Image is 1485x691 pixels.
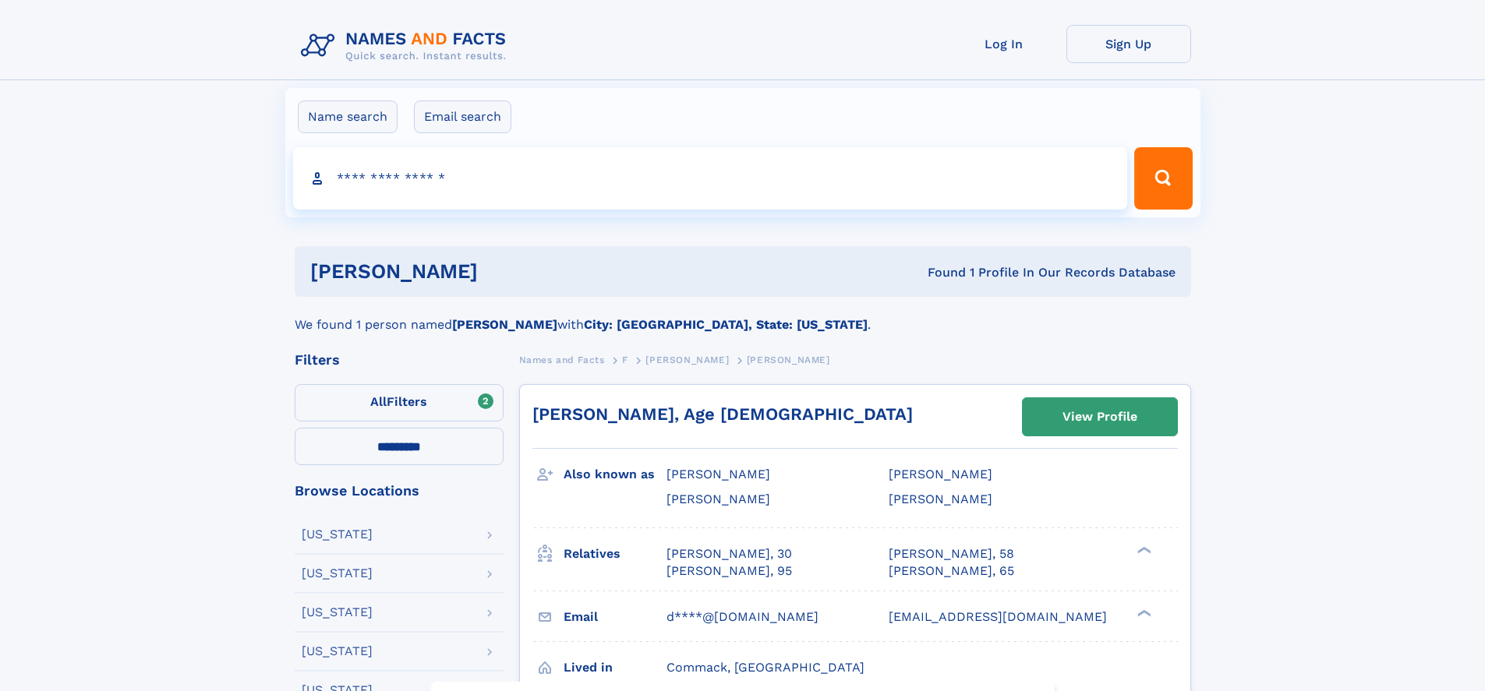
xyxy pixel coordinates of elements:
a: [PERSON_NAME], 65 [889,562,1014,580]
button: Search Button [1134,147,1192,210]
div: Found 1 Profile In Our Records Database [702,264,1176,281]
div: Filters [295,353,504,367]
label: Name search [298,100,398,133]
span: [PERSON_NAME] [666,467,770,481]
span: [PERSON_NAME] [666,492,770,506]
a: [PERSON_NAME], Age [DEMOGRAPHIC_DATA] [532,404,913,424]
a: View Profile [1023,398,1177,435]
div: We found 1 person named with . [295,297,1191,334]
span: [PERSON_NAME] [889,467,992,481]
b: City: [GEOGRAPHIC_DATA], State: [US_STATE] [584,317,868,332]
div: ❯ [1133,545,1152,555]
b: [PERSON_NAME] [452,317,557,332]
span: All [370,394,387,409]
a: [PERSON_NAME] [645,350,729,369]
div: [US_STATE] [302,606,373,619]
a: Names and Facts [519,350,605,369]
input: search input [293,147,1128,210]
div: Browse Locations [295,484,504,498]
div: [US_STATE] [302,567,373,580]
label: Filters [295,384,504,421]
h1: [PERSON_NAME] [310,262,703,281]
a: [PERSON_NAME], 95 [666,562,792,580]
a: Log In [942,25,1066,63]
div: [US_STATE] [302,528,373,541]
span: [PERSON_NAME] [645,354,729,365]
span: [PERSON_NAME] [889,492,992,506]
span: [EMAIL_ADDRESS][DOMAIN_NAME] [889,609,1107,624]
div: [US_STATE] [302,645,373,658]
img: Logo Names and Facts [295,25,519,67]
span: [PERSON_NAME] [747,354,830,365]
h3: Lived in [564,654,666,681]
div: ❯ [1133,608,1152,618]
a: Sign Up [1066,25,1191,63]
span: F [622,354,628,365]
h3: Also known as [564,461,666,488]
a: [PERSON_NAME], 58 [889,545,1014,562]
h3: Relatives [564,541,666,567]
h3: Email [564,604,666,630]
div: View Profile [1062,399,1137,435]
span: Commack, [GEOGRAPHIC_DATA] [666,660,864,675]
label: Email search [414,100,511,133]
a: F [622,350,628,369]
a: [PERSON_NAME], 30 [666,545,792,562]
